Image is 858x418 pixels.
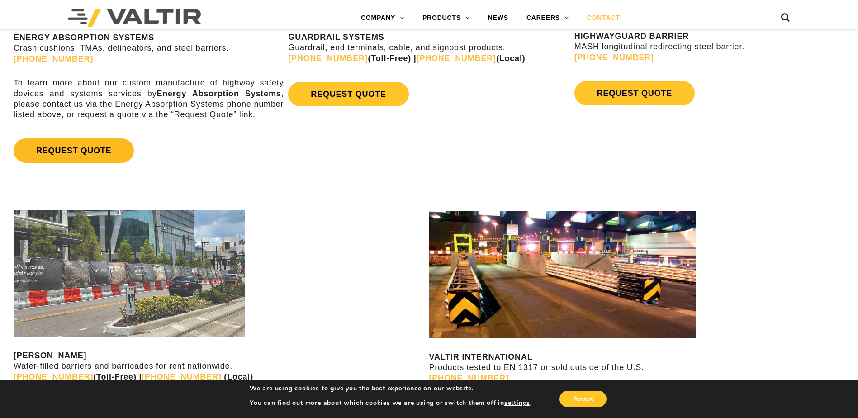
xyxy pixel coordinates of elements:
strong: HIGHWAYGUARD BARRIER [574,32,689,41]
a: [PHONE_NUMBER] [429,374,509,383]
a: [PHONE_NUMBER] [288,54,368,63]
img: contact us valtir international [429,211,696,338]
a: CAREERS [517,9,578,27]
strong: (Local) [224,372,253,381]
p: We are using cookies to give you the best experience on our website. [250,385,532,393]
p: Crash cushions, TMAs, delineators, and steel barriers. [14,33,284,64]
a: REQUEST QUOTE [288,82,408,106]
strong: VALTIR INTERNATIONAL [429,352,533,361]
strong: [PERSON_NAME] [14,351,86,360]
a: [PHONE_NUMBER] [14,372,93,381]
a: [PHONE_NUMBER] [417,54,496,63]
a: REQUEST QUOTE [574,81,695,105]
button: settings [504,399,530,407]
a: REQUEST QUOTE [14,138,134,163]
a: PRODUCTS [413,9,479,27]
p: Guardrail, end terminals, cable, and signpost products. [288,32,569,64]
a: NEWS [479,9,517,27]
strong: ENERGY ABSORPTION SYSTEMS [14,33,154,42]
p: MASH longitudinal redirecting steel barrier. [574,31,856,63]
button: Accept [559,391,607,407]
p: You can find out more about which cookies we are using or switch them off in . [250,399,532,407]
a: CONTACT [578,9,629,27]
img: Valtir [68,9,201,27]
p: To learn more about our custom manufacture of highway safety devices and systems services by , pl... [14,78,284,120]
p: Water-filled barriers and barricades for rent nationwide. [14,351,427,382]
strong: (Toll-Free) | [14,372,142,381]
strong: Energy Absorption Systems [156,89,281,98]
strong: GUARDRAIL SYSTEMS [288,33,384,42]
a: [PHONE_NUMBER] [142,372,221,381]
a: [PHONE_NUMBER] [14,54,93,63]
strong: (Toll-Free) | (Local) [288,54,525,63]
a: COMPANY [352,9,413,27]
a: [PHONE_NUMBER] [574,53,654,62]
img: Rentals contact us image [14,210,245,337]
